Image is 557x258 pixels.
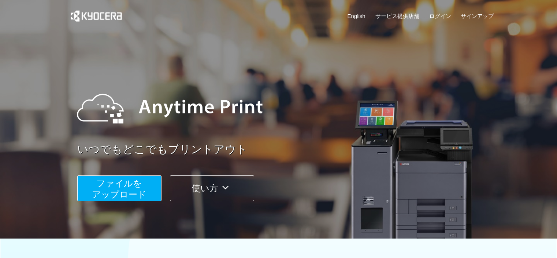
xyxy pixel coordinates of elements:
button: 使い方 [170,175,254,201]
a: いつでもどこでもプリントアウト [77,142,498,157]
a: English [348,12,365,20]
a: サインアップ [461,12,494,20]
button: ファイルを​​アップロード [77,175,161,201]
a: ログイン [429,12,451,20]
span: ファイルを ​​アップロード [92,178,146,199]
a: サービス提供店舗 [375,12,419,20]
